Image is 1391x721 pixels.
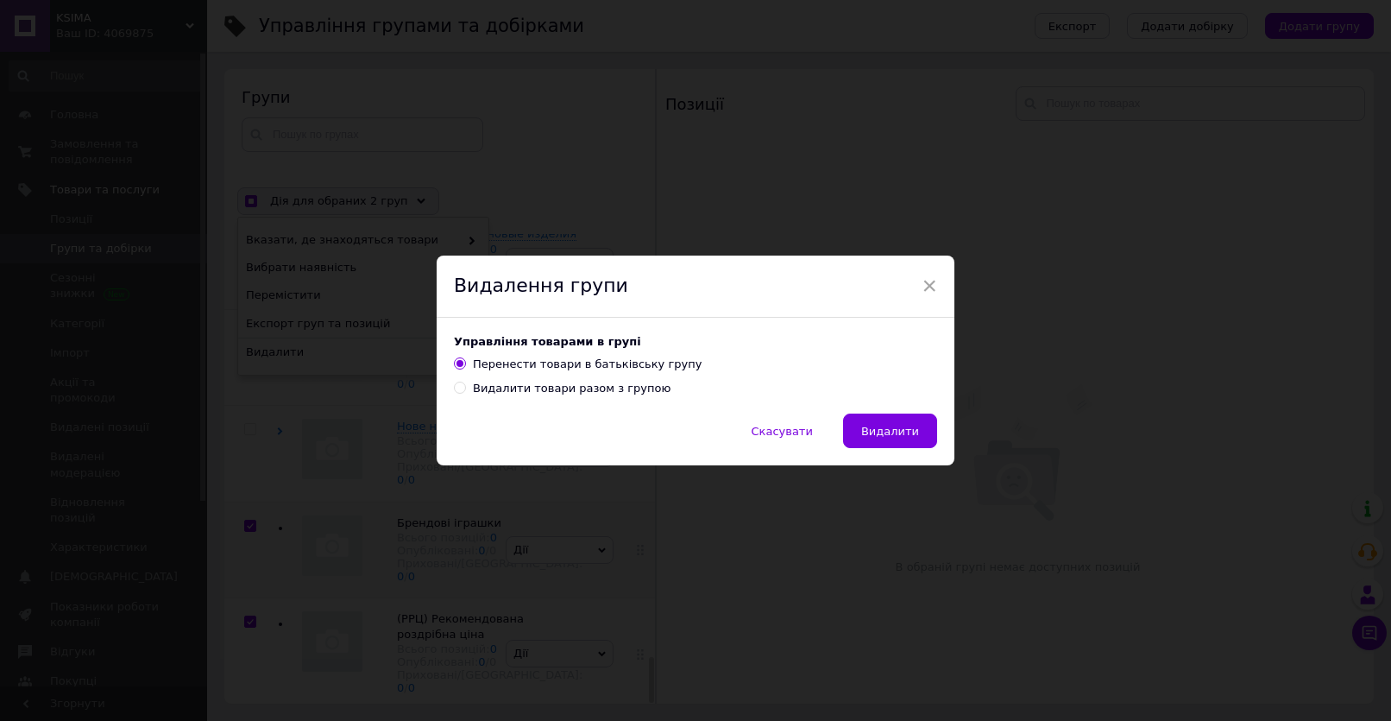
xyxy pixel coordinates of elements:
[922,271,937,300] span: ×
[861,425,919,438] span: Видалити
[473,381,670,396] div: Видалити товари разом з групою
[752,425,813,438] span: Скасувати
[454,335,937,348] p: Управління товарами в групі
[437,256,954,318] div: Видалення групи
[843,414,937,448] button: Видалити
[733,414,831,448] button: Скасувати
[473,357,702,372] div: Перенести товари в батьківську групу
